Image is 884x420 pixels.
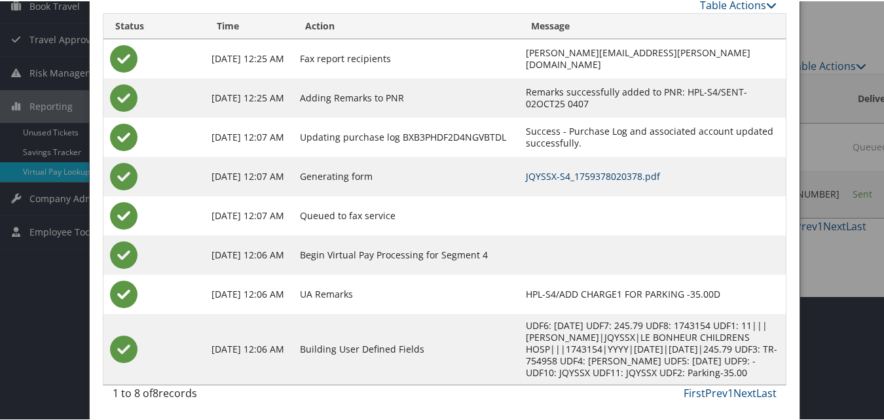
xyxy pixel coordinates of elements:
td: [DATE] 12:06 AM [205,234,294,273]
a: Prev [705,385,727,399]
td: [DATE] 12:25 AM [205,77,294,116]
a: Next [733,385,756,399]
td: Queued to fax service [293,195,519,234]
td: [DATE] 12:07 AM [205,116,294,156]
td: HPL-S4/ADD CHARGE1 FOR PARKING -35.00D [519,273,786,313]
td: [DATE] 12:07 AM [205,195,294,234]
td: Success - Purchase Log and associated account updated successfully. [519,116,786,156]
a: Last [756,385,777,399]
div: 1 to 8 of records [113,384,264,406]
td: [DATE] 12:25 AM [205,38,294,77]
th: Message: activate to sort column ascending [519,12,786,38]
td: [DATE] 12:06 AM [205,273,294,313]
td: Adding Remarks to PNR [293,77,519,116]
td: [DATE] 12:06 AM [205,313,294,383]
td: Fax report recipients [293,38,519,77]
td: UDF6: [DATE] UDF7: 245.79 UDF8: 1743154 UDF1: 11|||[PERSON_NAME]|JQYSSX|LE BONHEUR CHILDRENS HOSP... [519,313,786,383]
td: UA Remarks [293,273,519,313]
td: Generating form [293,156,519,195]
td: Remarks successfully added to PNR: HPL-S4/SENT-02OCT25 0407 [519,77,786,116]
th: Status: activate to sort column ascending [103,12,205,38]
td: [DATE] 12:07 AM [205,156,294,195]
td: [PERSON_NAME][EMAIL_ADDRESS][PERSON_NAME][DOMAIN_NAME] [519,38,786,77]
a: First [684,385,705,399]
span: 8 [153,385,158,399]
td: Begin Virtual Pay Processing for Segment 4 [293,234,519,273]
th: Time: activate to sort column ascending [205,12,294,38]
td: Updating purchase log BXB3PHDF2D4NGVBTDL [293,116,519,156]
th: Action: activate to sort column ascending [293,12,519,38]
td: Building User Defined Fields [293,313,519,383]
a: 1 [727,385,733,399]
a: JQYSSX-S4_1759378020378.pdf [526,169,660,181]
